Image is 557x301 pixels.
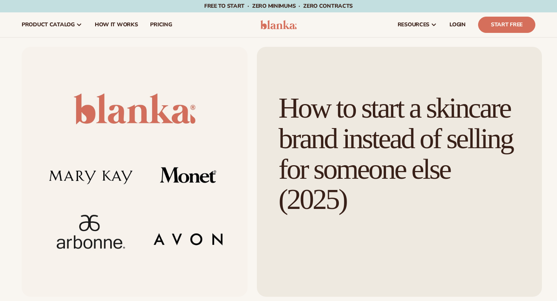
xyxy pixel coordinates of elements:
[391,12,443,37] a: resources
[22,22,75,28] span: product catalog
[95,22,138,28] span: How It Works
[478,17,535,33] a: Start Free
[449,22,466,28] span: LOGIN
[150,22,172,28] span: pricing
[443,12,472,37] a: LOGIN
[22,47,248,297] img: Collage of beauty brand logos on a cream background — Blanka, Mary Kay, Monet, Arbonne, and Avon.
[260,20,297,29] img: logo
[398,22,429,28] span: resources
[144,12,178,37] a: pricing
[89,12,144,37] a: How It Works
[278,93,520,215] h1: How to start a skincare brand instead of selling for someone else (2025)
[15,12,89,37] a: product catalog
[204,2,353,10] span: Free to start · ZERO minimums · ZERO contracts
